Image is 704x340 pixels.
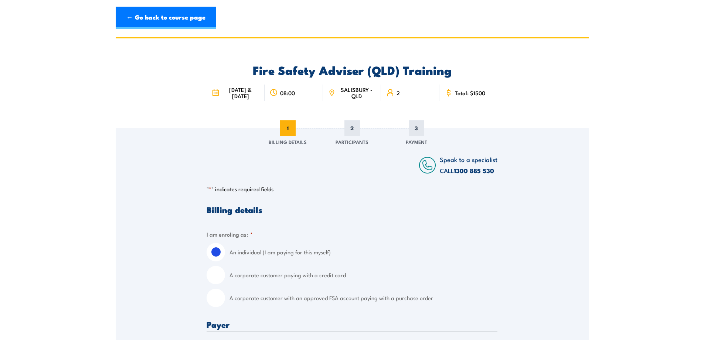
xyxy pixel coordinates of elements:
[454,166,494,175] a: 1300 885 530
[116,7,216,29] a: ← Go back to course page
[207,320,497,329] h3: Payer
[280,90,295,96] span: 08:00
[455,90,485,96] span: Total: $1500
[280,120,296,136] span: 1
[207,230,253,238] legend: I am enroling as:
[397,90,400,96] span: 2
[229,243,497,261] label: An individual (I am paying for this myself)
[406,138,427,145] span: Payment
[207,205,497,214] h3: Billing details
[440,155,497,175] span: Speak to a specialist CALL
[229,266,497,284] label: A corporate customer paying with a credit card
[269,138,307,145] span: Billing Details
[337,86,376,99] span: SALISBURY - QLD
[229,289,497,307] label: A corporate customer with an approved FSA account paying with a purchase order
[344,120,360,136] span: 2
[221,86,259,99] span: [DATE] & [DATE]
[207,185,497,193] p: " " indicates required fields
[409,120,424,136] span: 3
[207,65,497,75] h2: Fire Safety Adviser (QLD) Training
[336,138,368,145] span: Participants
